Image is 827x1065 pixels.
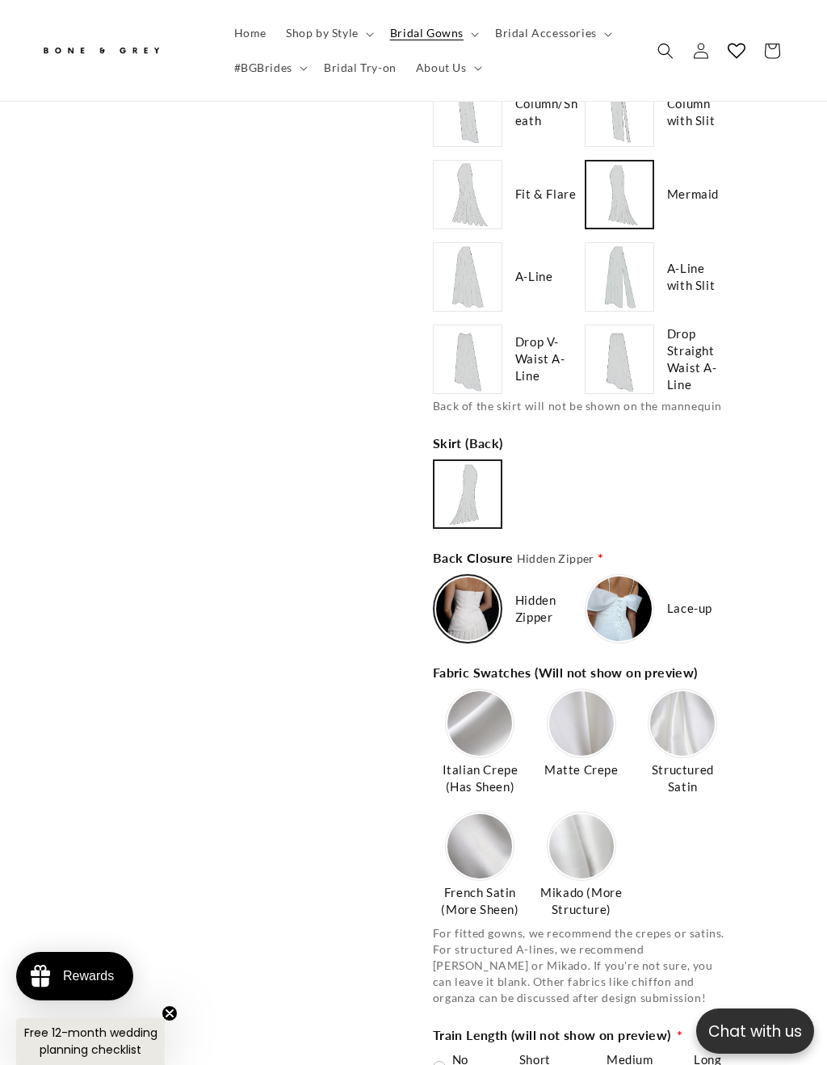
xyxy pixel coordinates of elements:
[667,325,730,393] span: Drop Straight Waist A-Line
[276,16,380,50] summary: Shop by Style
[650,691,715,756] img: https://cdn.shopify.com/s/files/1/0750/3832/7081/files/4-Satin.jpg?v=1756368085
[433,1025,674,1045] span: Train Length (will not show on preview)
[433,434,506,453] span: Skirt (Back)
[667,95,730,129] span: Column with Slit
[587,577,652,641] img: https://cdn.shopify.com/s/files/1/0750/3832/7081/files/Closure-lace-up.jpg?v=1756370613
[667,260,730,294] span: A-Line with Slit
[433,761,527,795] span: Italian Crepe (Has Sheen)
[436,463,499,526] img: https://cdn.shopify.com/s/files/1/0750/3832/7081/files/mermaid_-_back_8f2adfb6-856d-4983-8df9-3d3...
[435,327,500,392] img: https://cdn.shopify.com/s/files/1/0750/3832/7081/files/drop-v-waist-aline_078bfe7f-748c-4646-87b8...
[549,691,614,756] img: https://cdn.shopify.com/s/files/1/0750/3832/7081/files/3-Matte-Crepe_80be2520-7567-4bc4-80bf-3eeb...
[435,245,500,309] img: https://cdn.shopify.com/s/files/1/0750/3832/7081/files/a-line_37bf069e-4231-4b1a-bced-7ad1a487183...
[35,31,208,69] a: Bone and Grey Bridal
[447,814,512,878] img: https://cdn.shopify.com/s/files/1/0750/3832/7081/files/2-French-Satin_e30a17c1-17c2-464b-8a17-b37...
[435,80,500,145] img: https://cdn.shopify.com/s/files/1/0750/3832/7081/files/column_b63d2362-462d-4147-b160-3913c547a70...
[433,884,527,918] span: French Satin (More Sheen)
[515,592,578,626] span: Hidden Zipper
[286,26,359,40] span: Shop by Style
[436,577,499,640] img: https://cdn.shopify.com/s/files/1/0750/3832/7081/files/Closure-zipper.png?v=1756370614
[390,26,464,40] span: Bridal Gowns
[433,399,722,413] span: Back of the skirt will not be shown on the mannequin
[534,884,628,918] span: Mikado (More Structure)
[447,691,512,756] img: https://cdn.shopify.com/s/files/1/0750/3832/7081/files/1-Italian-Crepe_995fc379-4248-4617-84cd-83...
[314,50,406,84] a: Bridal Try-on
[667,600,712,617] span: Lace-up
[549,814,614,878] img: https://cdn.shopify.com/s/files/1/0750/3832/7081/files/5-Mikado.jpg?v=1756368359
[433,926,724,1004] span: For fitted gowns, we recommend the crepes or satins. For structured A-lines, we recommend [PERSON...
[433,663,701,682] span: Fabric Swatches (Will not show on preview)
[16,1018,165,1065] div: Free 12-month wedding planning checklistClose teaser
[406,50,489,84] summary: About Us
[24,1025,157,1058] span: Free 12-month wedding planning checklist
[515,333,578,384] span: Drop V-Waist A-Line
[515,186,577,203] span: Fit & Flare
[587,245,652,309] img: https://cdn.shopify.com/s/files/1/0750/3832/7081/files/a-line_slit_3a481983-194c-46fe-90b3-ce96d0...
[40,37,162,64] img: Bone and Grey Bridal
[485,16,619,50] summary: Bridal Accessories
[380,16,485,50] summary: Bridal Gowns
[234,26,267,40] span: Home
[435,162,500,227] img: https://cdn.shopify.com/s/files/1/0750/3832/7081/files/fit_and_flare_4a72e90a-0f71-42d7-a592-d461...
[225,50,314,84] summary: #BGBrides
[636,761,730,795] span: Structured Satin
[433,548,594,568] span: Back Closure
[324,60,397,74] span: Bridal Try-on
[696,1020,814,1043] p: Chat with us
[515,95,578,129] span: Column/Sheath
[587,327,652,392] img: https://cdn.shopify.com/s/files/1/0750/3832/7081/files/drop-straight-waist-aline_17ac0158-d5ad-45...
[542,761,621,778] span: Matte Crepe
[648,32,683,68] summary: Search
[234,60,292,74] span: #BGBrides
[515,268,553,285] span: A-Line
[162,1005,178,1021] button: Close teaser
[667,186,719,203] span: Mermaid
[696,1008,814,1054] button: Open chatbox
[63,969,114,983] div: Rewards
[225,16,276,50] a: Home
[495,26,597,40] span: Bridal Accessories
[517,551,594,565] span: Hidden Zipper
[587,80,652,145] img: https://cdn.shopify.com/s/files/1/0750/3832/7081/files/column_with_slit_95bf325b-2d13-487d-92d3-c...
[588,163,651,226] img: https://cdn.shopify.com/s/files/1/0750/3832/7081/files/mermaid_dee7e2e6-f0b9-4e85-9a0c-8360725759...
[416,60,467,74] span: About Us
